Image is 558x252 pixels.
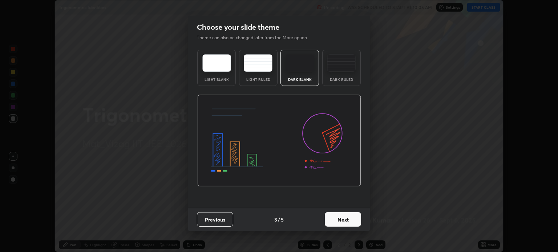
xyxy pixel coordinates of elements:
[286,54,314,72] img: darkTheme.f0cc69e5.svg
[285,78,314,81] div: Dark Blank
[197,212,233,227] button: Previous
[325,212,361,227] button: Next
[197,95,361,187] img: darkThemeBanner.d06ce4a2.svg
[281,216,284,223] h4: 5
[327,54,356,72] img: darkRuledTheme.de295e13.svg
[327,78,356,81] div: Dark Ruled
[197,22,279,32] h2: Choose your slide theme
[278,216,280,223] h4: /
[244,78,273,81] div: Light Ruled
[202,78,231,81] div: Light Blank
[244,54,272,72] img: lightRuledTheme.5fabf969.svg
[197,34,315,41] p: Theme can also be changed later from the More option
[202,54,231,72] img: lightTheme.e5ed3b09.svg
[274,216,277,223] h4: 3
